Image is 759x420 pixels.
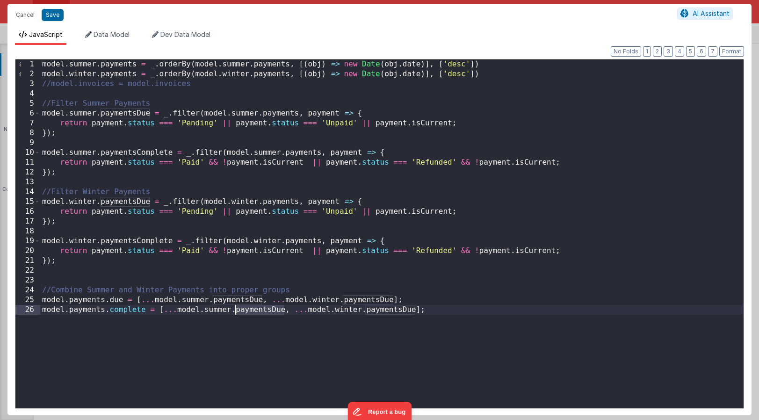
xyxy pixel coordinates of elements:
[15,138,40,148] div: 9
[15,295,40,305] div: 25
[664,46,673,57] button: 3
[15,89,40,99] div: 4
[677,7,733,20] button: AI Assistant
[15,305,40,315] div: 26
[15,256,40,266] div: 21
[15,109,40,118] div: 6
[15,197,40,207] div: 15
[697,46,706,57] button: 6
[15,79,40,89] div: 3
[11,8,39,22] button: Cancel
[15,207,40,217] div: 16
[15,177,40,187] div: 13
[719,46,744,57] button: Format
[643,46,651,57] button: 1
[15,285,40,295] div: 24
[653,46,662,57] button: 2
[15,69,40,79] div: 2
[15,226,40,236] div: 18
[42,9,64,21] button: Save
[15,118,40,128] div: 7
[15,187,40,197] div: 14
[15,158,40,167] div: 11
[15,167,40,177] div: 12
[15,266,40,275] div: 22
[611,46,641,57] button: No Folds
[160,30,210,38] span: Dev Data Model
[693,9,730,17] span: AI Assistant
[15,99,40,109] div: 5
[94,30,130,38] span: Data Model
[15,236,40,246] div: 19
[29,30,63,38] span: JavaScript
[15,246,40,256] div: 20
[675,46,684,57] button: 4
[708,46,717,57] button: 7
[15,128,40,138] div: 8
[15,59,40,69] div: 1
[15,148,40,158] div: 10
[15,275,40,285] div: 23
[686,46,695,57] button: 5
[15,217,40,226] div: 17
